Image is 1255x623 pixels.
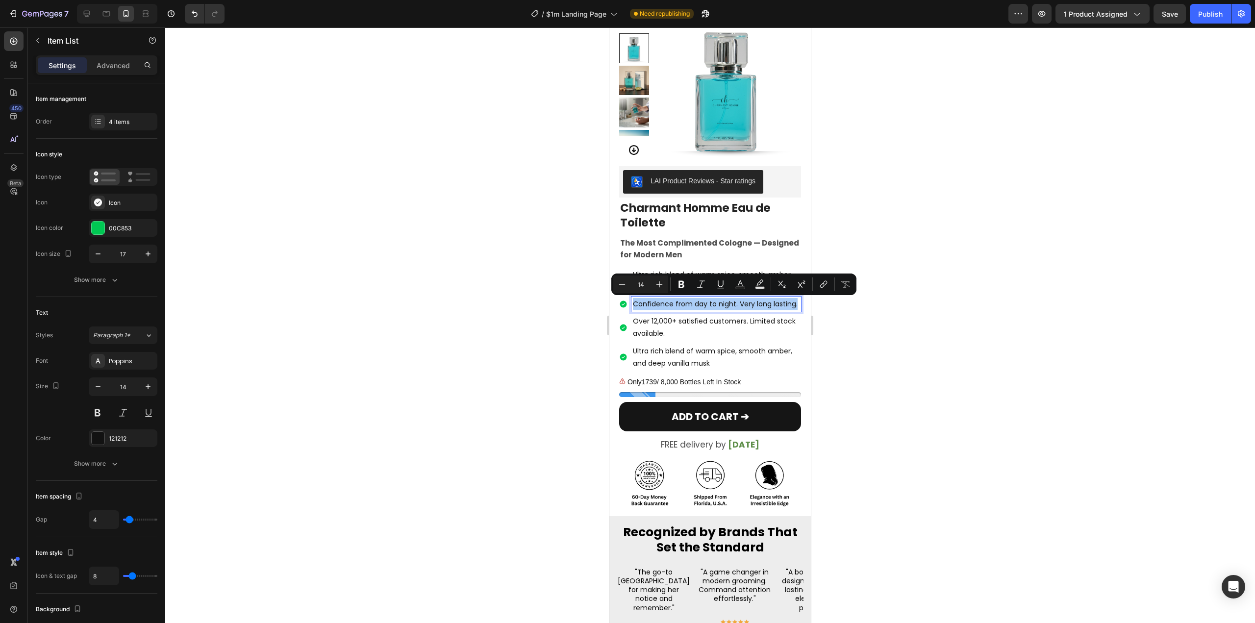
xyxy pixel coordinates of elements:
div: Item style [36,547,76,560]
div: Icon style [36,150,62,159]
button: Show more [36,271,157,289]
div: Show more [74,275,120,285]
span: / [542,9,544,19]
span: Paragraph 1* [93,331,130,340]
button: Save [1154,4,1186,24]
div: Icon [36,198,48,207]
p: "A bold fragrance designed to leave a lasting impression elegant and powerful." [170,540,242,585]
p: Advanced [97,60,130,71]
div: Text [36,308,48,317]
span: $1m Landing Page [546,9,606,19]
div: Styles [36,331,53,340]
p: Item List [48,35,131,47]
div: Background [36,603,83,616]
div: Show more [74,459,120,469]
p: 7 [64,8,69,20]
div: Color [36,434,51,443]
button: Show more [36,455,157,473]
div: Beta [7,179,24,187]
button: 7 [4,4,73,24]
button: Paragraph 1* [89,326,157,344]
div: Font [36,356,48,365]
input: Auto [89,511,119,528]
div: Icon type [36,173,61,181]
div: Icon [109,199,155,207]
div: Gap [36,515,47,524]
div: Item management [36,95,86,103]
button: Publish [1190,4,1231,24]
div: Icon size [36,248,74,261]
div: Poppins [109,357,155,366]
div: 450 [9,104,24,112]
span: Save [1162,10,1178,18]
div: Order [36,117,52,126]
div: Editor contextual toolbar [611,274,856,295]
div: 121212 [109,434,155,443]
div: Publish [1198,9,1223,19]
button: 1 product assigned [1055,4,1150,24]
div: Item spacing [36,490,85,503]
iframe: Design area [609,27,811,623]
div: Size [36,380,62,393]
div: Open Intercom Messenger [1222,575,1245,598]
div: 00C853 [109,224,155,233]
span: Need republishing [640,9,690,18]
div: Icon color [36,224,63,232]
div: Undo/Redo [185,4,225,24]
p: Settings [49,60,76,71]
span: 1 product assigned [1064,9,1128,19]
input: Auto [89,567,119,585]
div: Icon & text gap [36,572,77,580]
div: 4 items [109,118,155,126]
